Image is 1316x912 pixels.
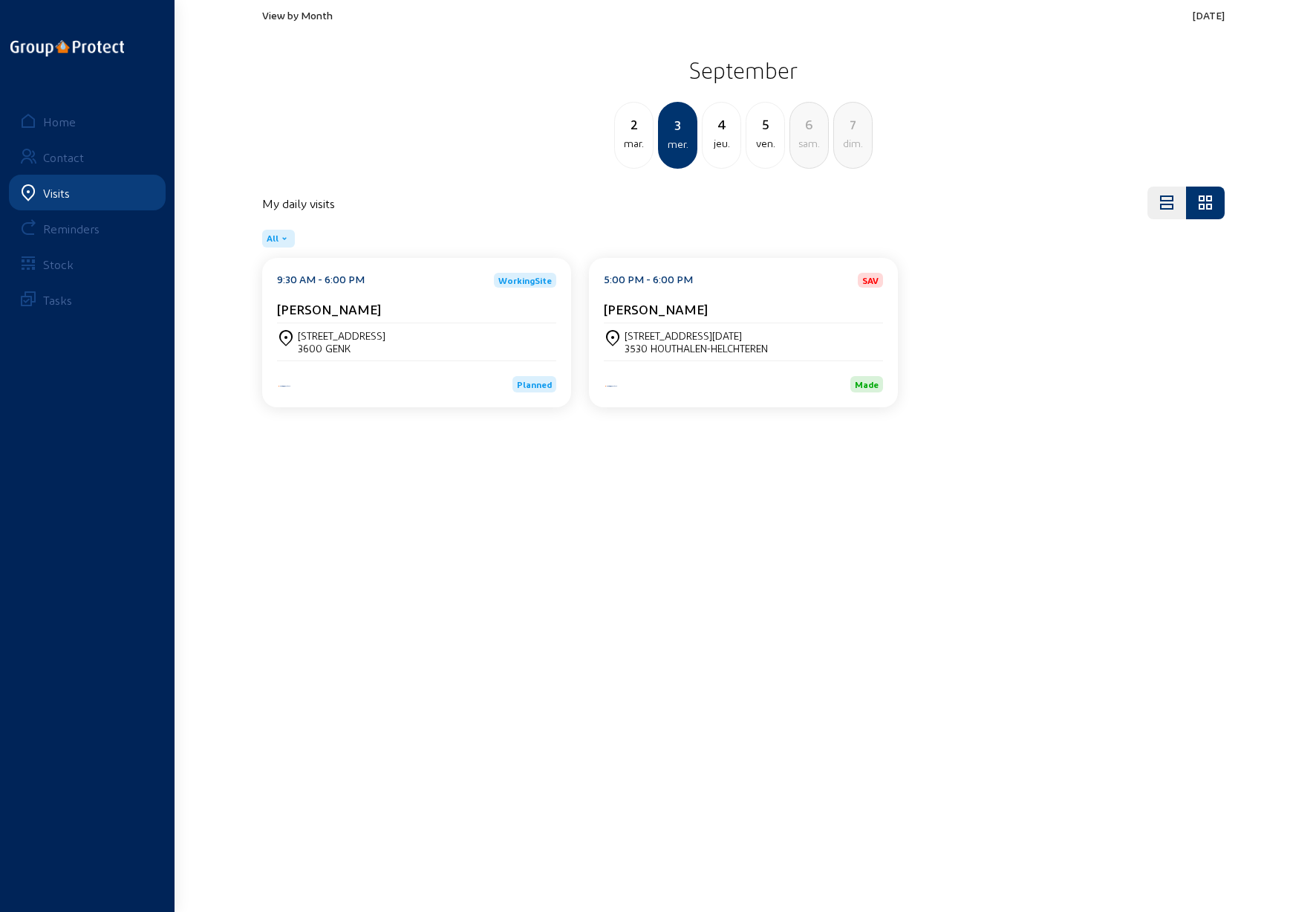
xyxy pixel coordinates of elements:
[298,329,385,342] div: [STREET_ADDRESS]
[625,329,768,342] div: [STREET_ADDRESS][DATE]
[262,51,1225,88] h2: September
[267,233,278,245] span: All
[746,135,784,152] div: ven.
[1193,9,1225,22] span: [DATE]
[298,342,385,355] div: 3600 GENK
[9,139,166,175] a: Contact
[834,135,872,152] div: dim.
[9,210,166,246] a: Reminders
[10,40,124,56] img: logo-oneline.png
[790,135,828,152] div: sam.
[625,342,768,355] div: 3530 HOUTHALEN-HELCHTEREN
[498,276,552,285] span: WorkingSite
[43,186,70,200] div: Visits
[43,114,76,129] div: Home
[604,384,619,388] img: Energy Protect HVAC
[43,257,74,271] div: Stock
[9,103,166,139] a: Home
[659,114,696,135] div: 3
[790,114,828,135] div: 6
[703,114,740,135] div: 4
[43,221,100,236] div: Reminders
[855,379,879,389] span: Made
[703,135,740,152] div: jeu.
[262,196,335,210] h4: My daily visits
[9,246,166,282] a: Stock
[43,293,72,307] div: Tasks
[9,175,166,210] a: Visits
[604,301,708,317] cam-card-title: [PERSON_NAME]
[834,114,872,135] div: 7
[277,301,381,317] cam-card-title: [PERSON_NAME]
[615,135,653,152] div: mar.
[277,273,365,288] div: 9:30 AM - 6:00 PM
[659,135,696,153] div: mer.
[615,114,653,135] div: 2
[9,282,166,317] a: Tasks
[746,114,784,135] div: 5
[43,150,84,164] div: Contact
[517,379,552,389] span: Planned
[604,273,693,288] div: 5:00 PM - 6:00 PM
[262,9,333,22] span: View by Month
[277,384,292,388] img: Energy Protect HVAC
[862,276,879,285] span: SAV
